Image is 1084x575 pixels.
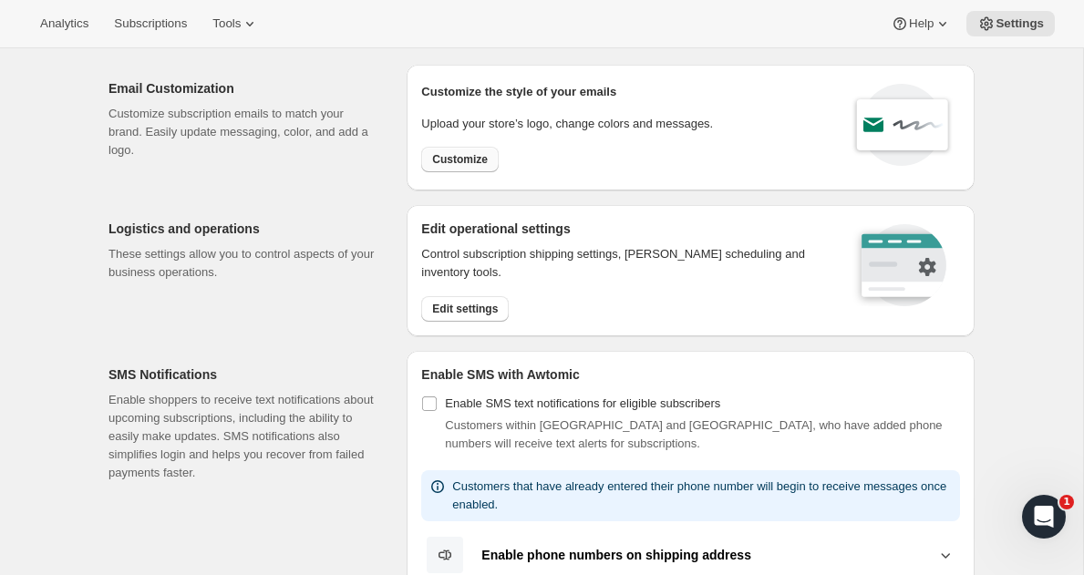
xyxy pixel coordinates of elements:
[1059,495,1074,509] span: 1
[452,477,953,514] p: Customers that have already entered their phone number will begin to receive messages once enabled.
[909,16,934,31] span: Help
[108,365,377,384] h2: SMS Notifications
[114,16,187,31] span: Subscriptions
[29,11,99,36] button: Analytics
[103,11,198,36] button: Subscriptions
[108,391,377,482] p: Enable shoppers to receive text notifications about upcoming subscriptions, including the ability...
[108,105,377,159] p: Customize subscription emails to match your brand. Easily update messaging, color, and add a logo.
[421,365,960,384] h2: Enable SMS with Awtomic
[108,245,377,282] p: These settings allow you to control aspects of your business operations.
[421,83,616,101] p: Customize the style of your emails
[212,16,241,31] span: Tools
[421,115,713,133] p: Upload your store’s logo, change colors and messages.
[880,11,963,36] button: Help
[421,296,509,322] button: Edit settings
[421,220,829,238] h2: Edit operational settings
[445,396,720,410] span: Enable SMS text notifications for eligible subscribers
[996,16,1044,31] span: Settings
[1022,495,1066,539] iframe: Intercom live chat
[481,548,751,562] b: Enable phone numbers on shipping address
[421,245,829,282] p: Control subscription shipping settings, [PERSON_NAME] scheduling and inventory tools.
[201,11,270,36] button: Tools
[40,16,88,31] span: Analytics
[966,11,1055,36] button: Settings
[108,79,377,98] h2: Email Customization
[421,536,960,574] button: Enable phone numbers on shipping address
[432,152,488,167] span: Customize
[445,418,942,450] span: Customers within [GEOGRAPHIC_DATA] and [GEOGRAPHIC_DATA], who have added phone numbers will recei...
[432,302,498,316] span: Edit settings
[421,147,499,172] button: Customize
[108,220,377,238] h2: Logistics and operations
